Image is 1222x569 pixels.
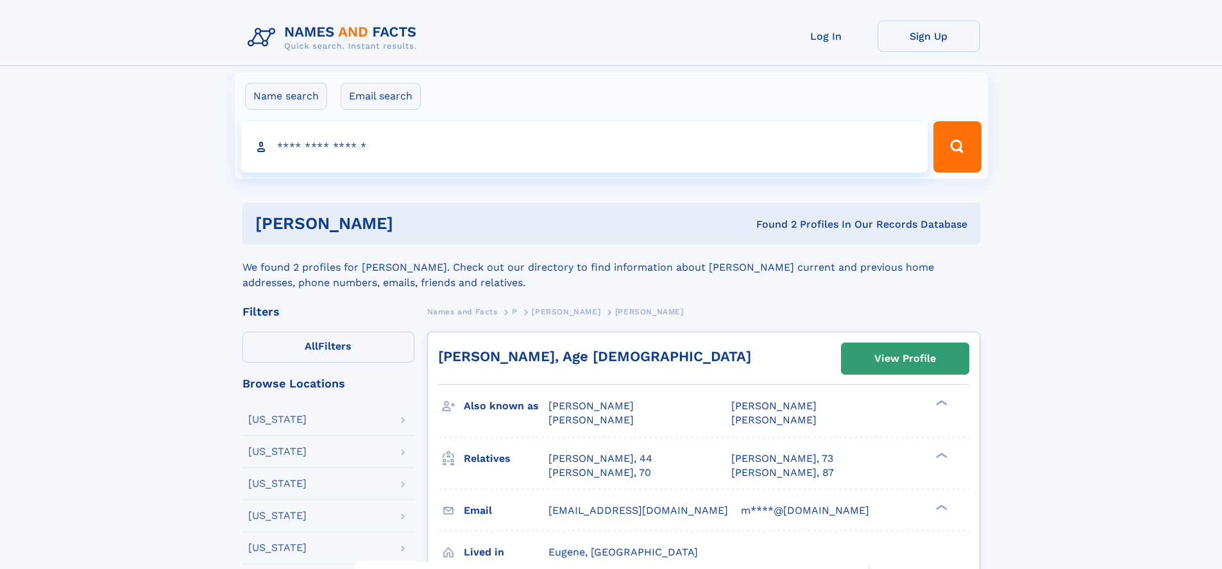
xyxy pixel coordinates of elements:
[438,348,751,364] a: [PERSON_NAME], Age [DEMOGRAPHIC_DATA]
[464,500,548,522] h3: Email
[464,448,548,470] h3: Relatives
[248,511,307,521] div: [US_STATE]
[305,340,318,352] span: All
[933,121,981,173] button: Search Button
[242,21,427,55] img: Logo Names and Facts
[933,503,948,511] div: ❯
[775,21,878,52] a: Log In
[242,332,414,362] label: Filters
[933,399,948,407] div: ❯
[548,546,698,558] span: Eugene, [GEOGRAPHIC_DATA]
[464,395,548,417] h3: Also known as
[512,307,518,316] span: P
[248,414,307,425] div: [US_STATE]
[248,446,307,457] div: [US_STATE]
[548,400,634,412] span: [PERSON_NAME]
[842,343,969,374] a: View Profile
[731,414,817,426] span: [PERSON_NAME]
[248,479,307,489] div: [US_STATE]
[548,414,634,426] span: [PERSON_NAME]
[532,307,600,316] span: [PERSON_NAME]
[548,504,728,516] span: [EMAIL_ADDRESS][DOMAIN_NAME]
[512,303,518,319] a: P
[615,307,684,316] span: [PERSON_NAME]
[878,21,980,52] a: Sign Up
[731,466,834,480] a: [PERSON_NAME], 87
[242,378,414,389] div: Browse Locations
[464,541,548,563] h3: Lived in
[548,452,652,466] a: [PERSON_NAME], 44
[242,244,980,291] div: We found 2 profiles for [PERSON_NAME]. Check out our directory to find information about [PERSON_...
[575,217,967,232] div: Found 2 Profiles In Our Records Database
[245,83,327,110] label: Name search
[427,303,498,319] a: Names and Facts
[933,451,948,459] div: ❯
[255,216,575,232] h1: [PERSON_NAME]
[548,466,651,480] a: [PERSON_NAME], 70
[532,303,600,319] a: [PERSON_NAME]
[248,543,307,553] div: [US_STATE]
[731,452,833,466] a: [PERSON_NAME], 73
[241,121,928,173] input: search input
[874,344,936,373] div: View Profile
[341,83,421,110] label: Email search
[731,400,817,412] span: [PERSON_NAME]
[242,306,414,318] div: Filters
